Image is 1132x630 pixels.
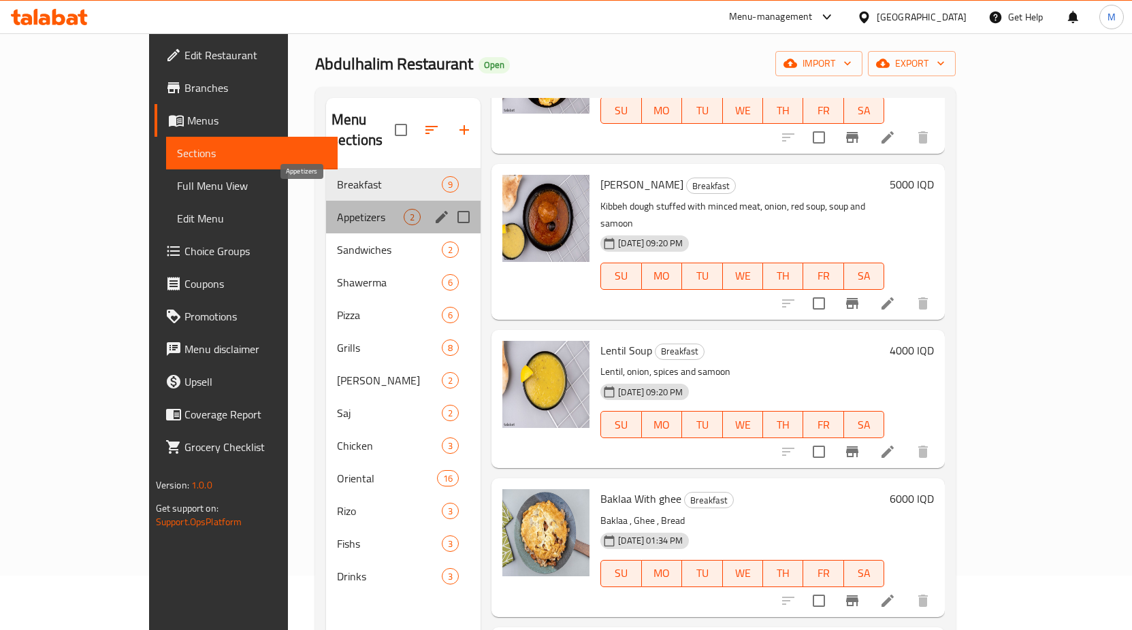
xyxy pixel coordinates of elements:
[786,55,852,72] span: import
[442,437,459,454] div: items
[809,266,838,286] span: FR
[442,176,459,193] div: items
[337,437,442,454] div: Chicken
[442,503,459,519] div: items
[442,307,459,323] div: items
[728,415,758,435] span: WE
[442,407,458,420] span: 2
[1107,10,1116,24] span: M
[844,560,884,587] button: SA
[337,372,442,388] span: [PERSON_NAME]
[442,372,459,388] div: items
[326,560,481,593] div: Drinks3
[502,489,589,576] img: Baklaa With ghee
[155,333,338,365] a: Menu disclaimer
[890,341,934,360] h6: 4000 IQD
[326,266,481,299] div: Shawerma6
[326,364,481,397] div: [PERSON_NAME]2
[442,309,458,322] span: 6
[600,263,641,290] button: SU
[404,211,420,224] span: 2
[156,499,219,517] span: Get support on:
[184,80,327,96] span: Branches
[337,274,442,291] span: Shawerma
[728,101,758,120] span: WE
[337,176,442,193] span: Breakfast
[803,560,843,587] button: FR
[326,299,481,331] div: Pizza6
[613,534,688,547] span: [DATE] 01:34 PM
[769,563,798,583] span: TH
[607,101,636,120] span: SU
[437,470,459,486] div: items
[728,266,758,286] span: WE
[600,560,641,587] button: SU
[607,266,636,286] span: SU
[805,586,833,615] span: Select to update
[155,39,338,71] a: Edit Restaurant
[642,411,682,438] button: MO
[442,440,458,452] span: 3
[879,55,945,72] span: export
[442,342,458,354] span: 8
[769,101,798,120] span: TH
[868,51,956,76] button: export
[337,307,442,323] span: Pizza
[805,289,833,318] span: Select to update
[337,405,442,421] span: Saj
[337,242,442,258] span: Sandwiches
[326,429,481,462] div: Chicken3
[155,71,338,104] a: Branches
[600,363,884,380] p: Lentil, onion, spices and samoon
[809,101,838,120] span: FR
[647,563,677,583] span: MO
[879,295,896,312] a: Edit menu item
[184,374,327,390] span: Upsell
[442,505,458,518] span: 3
[879,444,896,460] a: Edit menu item
[156,476,189,494] span: Version:
[184,439,327,455] span: Grocery Checklist
[879,593,896,609] a: Edit menu item
[647,415,677,435] span: MO
[415,114,448,146] span: Sort sections
[728,563,758,583] span: WE
[682,263,722,290] button: TU
[331,110,395,150] h2: Menu sections
[184,276,327,292] span: Coupons
[850,101,879,120] span: SA
[438,472,458,485] span: 16
[166,169,338,202] a: Full Menu View
[688,563,717,583] span: TU
[844,97,884,124] button: SA
[600,198,884,232] p: Kibbeh dough stuffed with minced meat, onion, red soup, soup and samoon
[432,207,452,227] button: edit
[600,340,652,361] span: Lentil Soup
[326,331,481,364] div: Grills8
[803,97,843,124] button: FR
[442,244,458,256] span: 2
[155,431,338,463] a: Grocery Checklist
[723,97,763,124] button: WE
[607,563,636,583] span: SU
[844,263,884,290] button: SA
[502,175,589,262] img: Saray Kebbeh
[607,415,636,435] span: SU
[448,114,481,146] button: Add section
[600,174,683,195] span: [PERSON_NAME]
[769,266,798,286] span: TH
[337,503,442,519] span: Rizo
[642,263,682,290] button: MO
[442,339,459,356] div: items
[177,145,327,161] span: Sections
[337,209,404,225] span: Appetizers
[907,287,939,320] button: delete
[442,274,459,291] div: items
[836,121,869,154] button: Branch-specific-item
[326,495,481,527] div: Rizo3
